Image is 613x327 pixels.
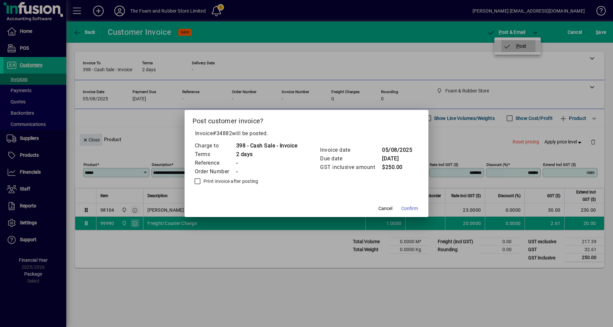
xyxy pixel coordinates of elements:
[382,146,412,154] td: 05/08/2025
[382,163,412,172] td: $250.00
[193,130,421,137] p: Invoice will be posted .
[195,141,236,150] td: Charge to
[185,110,429,129] h2: Post customer invoice?
[375,202,396,214] button: Cancel
[202,178,258,185] label: Print invoice after posting
[320,154,382,163] td: Due date
[378,205,392,212] span: Cancel
[320,163,382,172] td: GST inclusive amount
[236,150,298,159] td: 2 days
[236,141,298,150] td: 398 - Cash Sale - Invoice
[195,167,236,176] td: Order Number
[320,146,382,154] td: Invoice date
[195,159,236,167] td: Reference
[382,154,412,163] td: [DATE]
[399,202,420,214] button: Confirm
[236,159,298,167] td: -
[213,130,232,136] span: #34882
[195,150,236,159] td: Terms
[401,205,418,212] span: Confirm
[236,167,298,176] td: -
